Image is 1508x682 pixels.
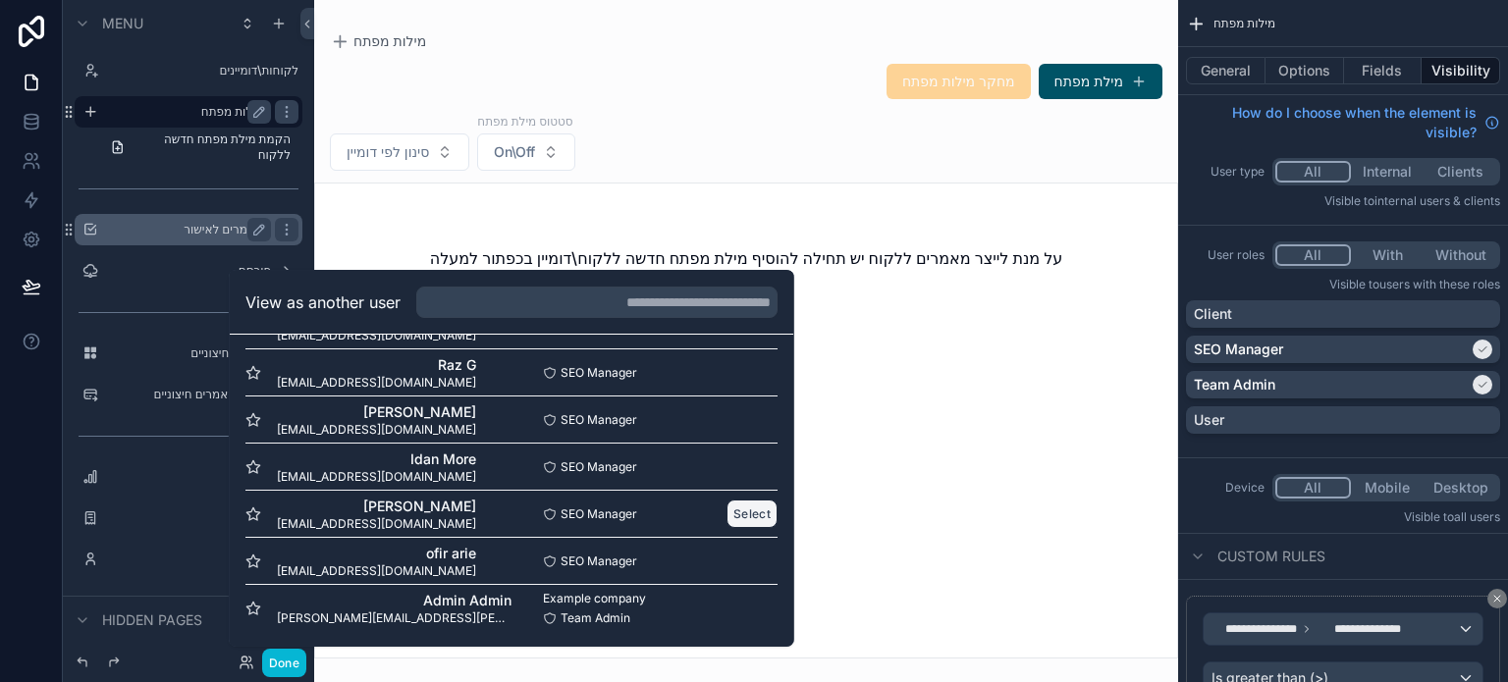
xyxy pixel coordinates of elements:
[1186,103,1477,142] span: How do I choose when the element is visible?
[1194,304,1232,324] p: Client
[477,112,572,130] label: סטטוס מילת מפתח
[330,133,469,171] button: Select Button
[1217,547,1325,566] span: Custom rules
[106,593,298,608] label: smart AI SETUP
[1266,57,1344,84] button: Options
[106,551,298,567] label: אזור אישי
[561,459,637,475] span: SEO Manager
[561,365,637,381] span: SEO Manager
[1275,477,1351,498] button: All
[1186,193,1500,209] p: Visible to
[1351,161,1425,183] button: Internal
[1422,57,1500,84] button: Visibility
[106,469,298,485] label: דוחות
[1351,477,1425,498] button: Mobile
[347,142,429,162] span: סינון לפי דומיין
[277,422,476,438] span: [EMAIL_ADDRESS][DOMAIN_NAME]
[1186,103,1500,142] a: How do I choose when the element is visible?
[353,31,426,51] span: מילות מפתח
[106,104,263,120] label: מילות מפתח
[561,553,637,569] span: SEO Manager
[277,469,476,485] span: [EMAIL_ADDRESS][DOMAIN_NAME]
[277,591,512,610] span: Admin Admin
[1194,375,1275,394] p: Team Admin
[106,387,298,402] label: מרכז רכישת מאמרים חיצוניים
[430,246,1063,270] h2: על מנת לייצר מאמרים ללקוח יש תחילה להוסיף מילת מפתח חדשה ללקוח\דומיין בכפתור למעלה
[277,375,476,391] span: [EMAIL_ADDRESS][DOMAIN_NAME]
[1186,247,1265,263] label: User roles
[1424,244,1497,266] button: Without
[106,510,298,526] label: אנליטיקה
[1186,480,1265,496] label: Device
[330,31,426,51] a: מילות מפתח
[561,412,637,428] span: SEO Manager
[543,591,646,606] span: Example company
[277,449,476,469] span: Idan More
[277,402,476,422] span: [PERSON_NAME]
[106,222,263,237] label: מאמרים לאישור
[1454,509,1500,524] span: all users
[494,142,535,162] span: On\Off
[134,131,291,163] span: הקמת מילת מפתח חדשה ללקוח
[98,131,302,163] a: הקמת מילת מפתח חדשה ללקוח
[1194,340,1283,359] p: SEO Manager
[1194,410,1224,430] p: User
[561,610,630,626] span: Team Admin
[477,133,575,171] button: Select Button
[102,14,143,33] span: Menu
[262,649,306,677] button: Done
[1275,244,1351,266] button: All
[277,516,476,532] span: [EMAIL_ADDRESS][DOMAIN_NAME]
[1186,57,1266,84] button: General
[1379,277,1500,291] span: Users with these roles
[277,563,476,579] span: [EMAIL_ADDRESS][DOMAIN_NAME]
[561,506,637,522] span: SEO Manager
[1213,16,1275,31] span: מילות מפתח
[277,328,476,343] span: [EMAIL_ADDRESS][DOMAIN_NAME]
[277,497,476,516] span: [PERSON_NAME]
[106,263,271,279] label: פורסם
[1424,161,1497,183] button: Clients
[277,610,512,626] span: [PERSON_NAME][EMAIL_ADDRESS][PERSON_NAME][DOMAIN_NAME]
[1186,509,1500,525] p: Visible to
[1186,277,1500,292] p: Visible to
[106,345,298,361] label: קטלוג אתרים חיצוניים
[1275,161,1351,183] button: All
[106,63,298,79] label: לקוחות\דומיינים
[245,290,401,314] h2: View as another user
[1039,64,1162,99] button: מילת מפתח
[1351,244,1425,266] button: With
[277,355,476,375] span: Raz G
[1344,57,1423,84] button: Fields
[1186,164,1265,180] label: User type
[1424,477,1497,498] button: Desktop
[1374,193,1500,208] span: Internal users & clients
[727,499,778,528] button: Select
[102,610,202,630] span: Hidden pages
[277,544,476,563] span: ofir arie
